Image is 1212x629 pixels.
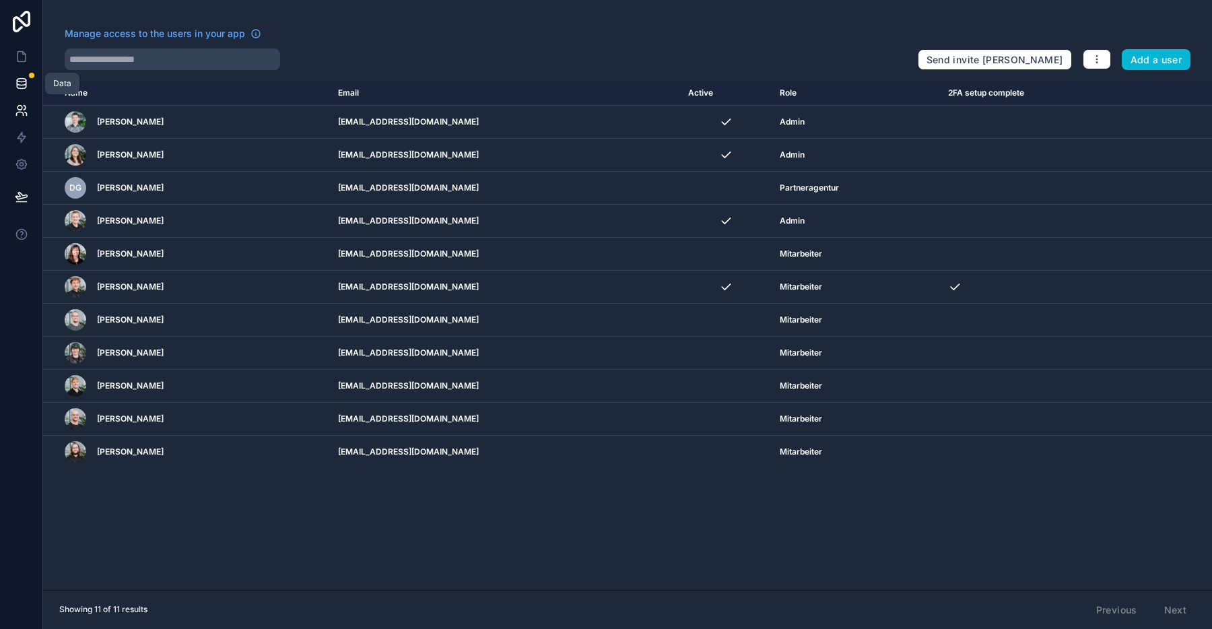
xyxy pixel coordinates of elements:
[330,106,680,139] td: [EMAIL_ADDRESS][DOMAIN_NAME]
[97,314,164,325] span: [PERSON_NAME]
[330,304,680,337] td: [EMAIL_ADDRESS][DOMAIN_NAME]
[330,81,680,106] th: Email
[97,216,164,226] span: [PERSON_NAME]
[43,81,330,106] th: Name
[1122,49,1191,71] button: Add a user
[330,436,680,469] td: [EMAIL_ADDRESS][DOMAIN_NAME]
[330,370,680,403] td: [EMAIL_ADDRESS][DOMAIN_NAME]
[780,117,805,127] span: Admin
[65,27,261,40] a: Manage access to the users in your app
[330,172,680,205] td: [EMAIL_ADDRESS][DOMAIN_NAME]
[780,380,822,391] span: Mitarbeiter
[97,380,164,391] span: [PERSON_NAME]
[97,150,164,160] span: [PERSON_NAME]
[680,81,772,106] th: Active
[330,238,680,271] td: [EMAIL_ADDRESS][DOMAIN_NAME]
[97,249,164,259] span: [PERSON_NAME]
[780,150,805,160] span: Admin
[780,314,822,325] span: Mitarbeiter
[940,81,1146,106] th: 2FA setup complete
[780,216,805,226] span: Admin
[330,205,680,238] td: [EMAIL_ADDRESS][DOMAIN_NAME]
[330,271,680,304] td: [EMAIL_ADDRESS][DOMAIN_NAME]
[780,183,839,193] span: Partneragentur
[97,183,164,193] span: [PERSON_NAME]
[65,27,245,40] span: Manage access to the users in your app
[780,347,822,358] span: Mitarbeiter
[97,117,164,127] span: [PERSON_NAME]
[780,249,822,259] span: Mitarbeiter
[53,78,71,89] div: Data
[330,403,680,436] td: [EMAIL_ADDRESS][DOMAIN_NAME]
[330,139,680,172] td: [EMAIL_ADDRESS][DOMAIN_NAME]
[59,604,147,615] span: Showing 11 of 11 results
[97,446,164,457] span: [PERSON_NAME]
[330,337,680,370] td: [EMAIL_ADDRESS][DOMAIN_NAME]
[780,446,822,457] span: Mitarbeiter
[780,282,822,292] span: Mitarbeiter
[69,183,81,193] span: DG
[97,347,164,358] span: [PERSON_NAME]
[97,282,164,292] span: [PERSON_NAME]
[97,413,164,424] span: [PERSON_NAME]
[918,49,1072,71] button: Send invite [PERSON_NAME]
[772,81,940,106] th: Role
[43,81,1212,590] div: scrollable content
[780,413,822,424] span: Mitarbeiter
